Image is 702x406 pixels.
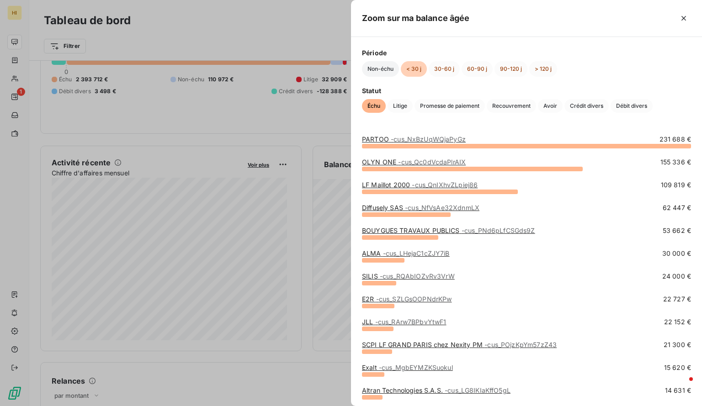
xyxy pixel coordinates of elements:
[376,295,452,303] span: - cus_SZLGsOOPNdrKPw
[660,158,691,167] span: 155 336 €
[391,135,466,143] span: - cus_NxBzUqWQjaPyGz
[663,203,691,212] span: 62 447 €
[383,249,450,257] span: - cus_LHejaC1cZJY7iB
[664,363,691,372] span: 15 620 €
[445,386,511,394] span: - cus_LG8IKIaKffO5gL
[659,135,691,144] span: 231 688 €
[664,317,691,327] span: 22 152 €
[529,61,557,77] button: > 120 j
[662,272,691,281] span: 24 000 €
[362,386,511,394] a: Altran Technologies S.A.S.
[564,99,609,113] button: Crédit divers
[663,295,691,304] span: 22 727 €
[362,227,535,234] a: BOUYGUES TRAVAUX PUBLICS
[362,341,557,348] a: SCPI LF GRAND PARIS chez Nexity PM
[462,61,493,77] button: 60-90 j
[462,227,535,234] span: - cus_PNd6pLfCSGds9Z
[362,181,478,189] a: LF Maillot 2000
[362,61,399,77] button: Non-échu
[661,180,691,190] span: 109 819 €
[362,99,386,113] button: Échu
[671,375,693,397] iframe: Intercom live chat
[495,61,527,77] button: 90-120 j
[415,99,485,113] button: Promesse de paiement
[362,364,453,371] a: Exalt
[665,386,691,395] span: 14 631 €
[611,99,653,113] button: Débit divers
[362,249,450,257] a: ALMA
[405,204,479,211] span: - cus_NfVsAe32XdnmLX
[362,204,479,211] a: Diffusely SAS
[538,99,563,113] button: Avoir
[362,295,452,303] a: E2R
[429,61,460,77] button: 30-60 j
[362,272,455,280] a: SILIS
[663,226,691,235] span: 53 662 €
[362,158,466,166] a: OLYN ONE
[362,48,691,58] span: Période
[379,364,453,371] span: - cus_MgbEYMZKSuokul
[388,99,413,113] button: Litige
[398,158,466,166] span: - cus_Qc0dVcdaPlrAIX
[375,318,447,326] span: - cus_RArw7BPbvYtwF1
[362,318,446,326] a: JLL
[380,272,455,280] span: - cus_RQAbIOZvRv3VrW
[484,341,557,348] span: - cus_POjzKpYm57zZ43
[664,340,691,349] span: 21 300 €
[662,249,691,258] span: 30 000 €
[362,135,466,143] a: PARTOO
[362,86,691,95] span: Statut
[487,99,536,113] button: Recouvrement
[362,12,470,25] h5: Zoom sur ma balance âgée
[412,181,478,189] span: - cus_QnIXhvZLpiej86
[401,61,427,77] button: < 30 j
